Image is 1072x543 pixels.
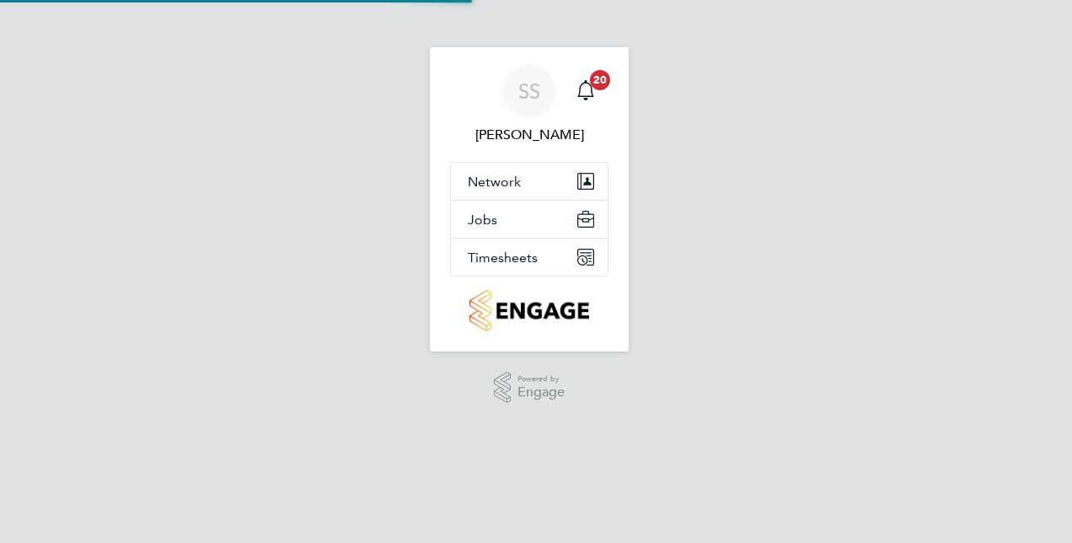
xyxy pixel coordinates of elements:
[451,201,608,238] button: Jobs
[450,64,608,145] a: SS[PERSON_NAME]
[494,372,565,404] a: Powered byEngage
[451,163,608,200] button: Network
[451,239,608,276] button: Timesheets
[469,290,588,331] img: countryside-properties-logo-retina.png
[468,212,497,228] span: Jobs
[450,290,608,331] a: Go to home page
[450,125,608,145] span: Scott Savage
[430,47,629,352] nav: Main navigation
[569,64,603,118] a: 20
[468,250,538,266] span: Timesheets
[518,80,540,102] span: SS
[468,174,521,190] span: Network
[517,372,565,386] span: Powered by
[590,70,610,90] span: 20
[517,385,565,400] span: Engage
